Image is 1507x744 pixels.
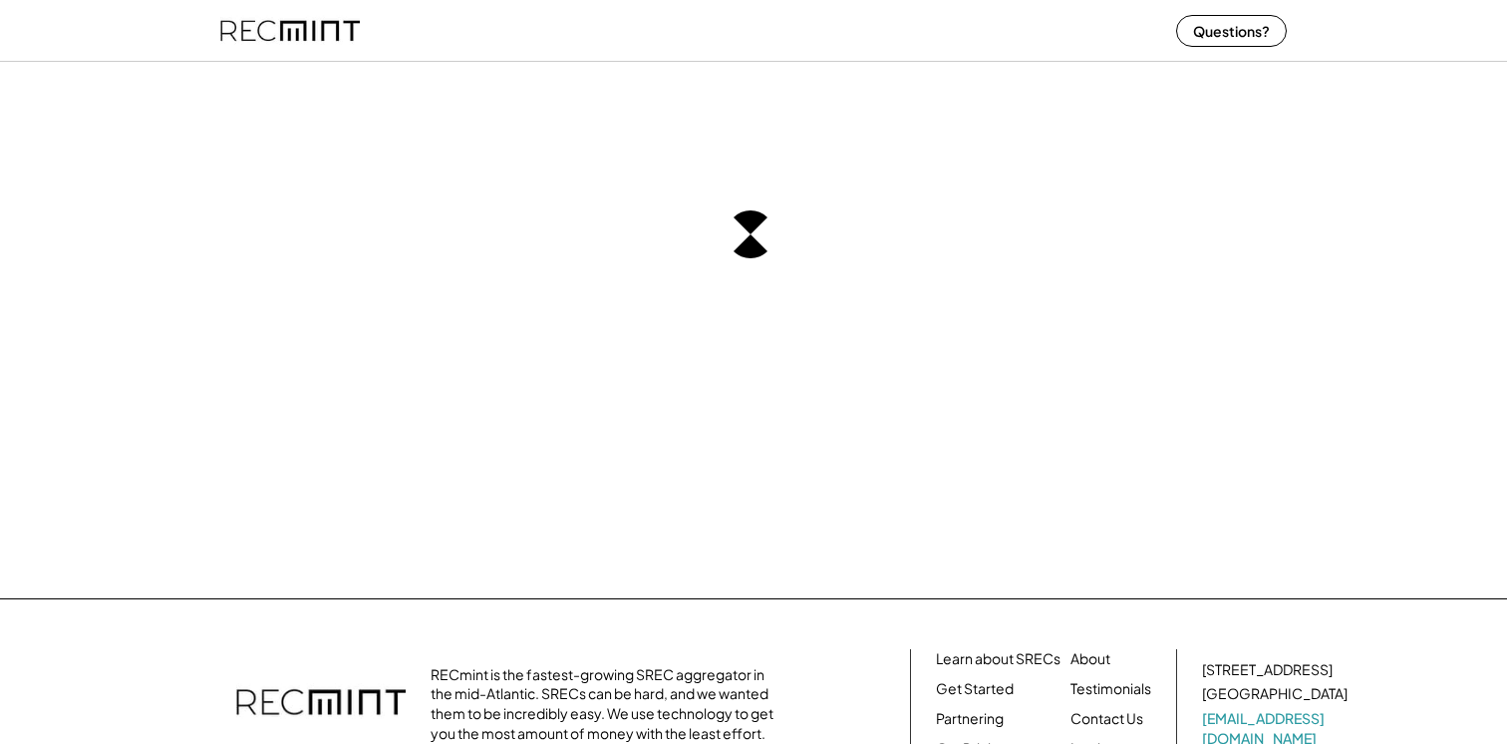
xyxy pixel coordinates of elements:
a: Learn about SRECs [936,649,1060,669]
a: Contact Us [1070,709,1143,729]
a: Get Started [936,679,1014,699]
a: About [1070,649,1110,669]
div: [GEOGRAPHIC_DATA] [1202,684,1348,704]
img: recmint-logotype%403x.png [236,669,406,739]
div: RECmint is the fastest-growing SREC aggregator in the mid-Atlantic. SRECs can be hard, and we wan... [431,665,784,743]
button: Questions? [1176,15,1287,47]
img: recmint-logotype%403x%20%281%29.jpeg [220,4,360,57]
div: [STREET_ADDRESS] [1202,660,1333,680]
a: Testimonials [1070,679,1151,699]
a: Partnering [936,709,1004,729]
